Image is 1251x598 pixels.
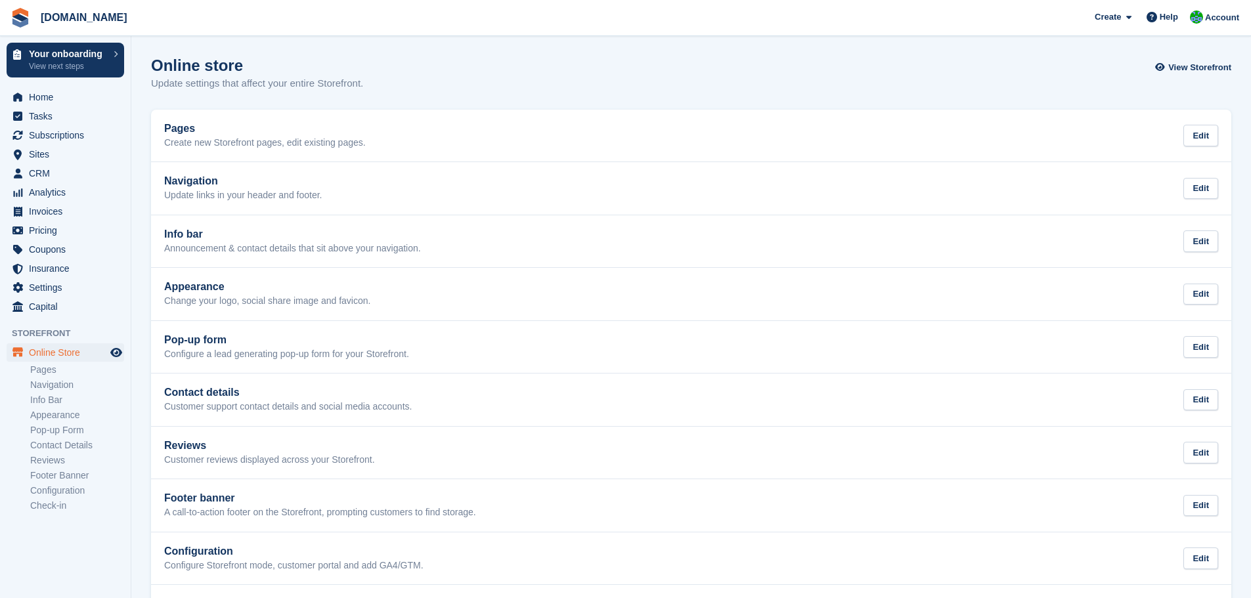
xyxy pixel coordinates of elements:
p: Update links in your header and footer. [164,190,322,202]
a: Appearance [30,409,124,421]
a: Pop-up Form [30,424,124,437]
a: menu [7,145,124,163]
a: Info bar Announcement & contact details that sit above your navigation. Edit [151,215,1231,268]
a: Contact Details [30,439,124,452]
span: Create [1095,11,1121,24]
a: Pop-up form Configure a lead generating pop-up form for your Storefront. Edit [151,321,1231,374]
a: menu [7,259,124,278]
span: Capital [29,297,108,316]
a: menu [7,183,124,202]
a: Info Bar [30,394,124,406]
a: Contact details Customer support contact details and social media accounts. Edit [151,374,1231,426]
a: Pages [30,364,124,376]
span: Tasks [29,107,108,125]
p: Change your logo, social share image and favicon. [164,295,370,307]
div: Edit [1183,125,1218,146]
a: Reviews [30,454,124,467]
a: Navigation Update links in your header and footer. Edit [151,162,1231,215]
h2: Pages [164,123,366,135]
a: Preview store [108,345,124,360]
img: stora-icon-8386f47178a22dfd0bd8f6a31ec36ba5ce8667c1dd55bd0f319d3a0aa187defe.svg [11,8,30,28]
div: Edit [1183,336,1218,358]
p: Customer reviews displayed across your Storefront. [164,454,375,466]
span: Home [29,88,108,106]
p: Customer support contact details and social media accounts. [164,401,412,413]
h2: Contact details [164,387,412,398]
span: CRM [29,164,108,182]
a: Configuration Configure Storefront mode, customer portal and add GA4/GTM. Edit [151,532,1231,585]
a: Reviews Customer reviews displayed across your Storefront. Edit [151,427,1231,479]
h2: Reviews [164,440,375,452]
h2: Info bar [164,228,421,240]
a: menu [7,221,124,240]
p: Update settings that affect your entire Storefront. [151,76,363,91]
p: A call-to-action footer on the Storefront, prompting customers to find storage. [164,507,476,519]
a: menu [7,88,124,106]
span: Pricing [29,221,108,240]
span: Storefront [12,327,131,340]
p: View next steps [29,60,107,72]
span: Sites [29,145,108,163]
div: Edit [1183,389,1218,411]
a: View Storefront [1158,56,1231,78]
div: Edit [1183,230,1218,252]
a: Appearance Change your logo, social share image and favicon. Edit [151,268,1231,320]
div: Edit [1183,442,1218,463]
span: Account [1205,11,1239,24]
div: Edit [1183,547,1218,569]
h1: Online store [151,56,363,74]
h2: Configuration [164,545,424,557]
div: Edit [1183,178,1218,200]
img: Mark Bignell [1190,11,1203,24]
a: Your onboarding View next steps [7,43,124,77]
a: [DOMAIN_NAME] [35,7,133,28]
h2: Footer banner [164,492,476,504]
a: menu [7,278,124,297]
a: Pages Create new Storefront pages, edit existing pages. Edit [151,110,1231,162]
a: menu [7,126,124,144]
span: Online Store [29,343,108,362]
a: Navigation [30,379,124,391]
h2: Pop-up form [164,334,409,346]
a: menu [7,202,124,221]
span: View Storefront [1168,61,1231,74]
p: Configure Storefront mode, customer portal and add GA4/GTM. [164,560,424,572]
span: Insurance [29,259,108,278]
a: menu [7,240,124,259]
a: menu [7,164,124,182]
span: Coupons [29,240,108,259]
p: Configure a lead generating pop-up form for your Storefront. [164,349,409,360]
a: menu [7,107,124,125]
div: Edit [1183,284,1218,305]
a: Footer Banner [30,469,124,482]
p: Announcement & contact details that sit above your navigation. [164,243,421,255]
span: Help [1160,11,1178,24]
h2: Appearance [164,281,370,293]
span: Invoices [29,202,108,221]
a: Footer banner A call-to-action footer on the Storefront, prompting customers to find storage. Edit [151,479,1231,532]
a: menu [7,297,124,316]
span: Settings [29,278,108,297]
span: Subscriptions [29,126,108,144]
p: Your onboarding [29,49,107,58]
span: Analytics [29,183,108,202]
a: menu [7,343,124,362]
p: Create new Storefront pages, edit existing pages. [164,137,366,149]
h2: Navigation [164,175,322,187]
a: Check-in [30,500,124,512]
div: Edit [1183,495,1218,517]
a: Configuration [30,484,124,497]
